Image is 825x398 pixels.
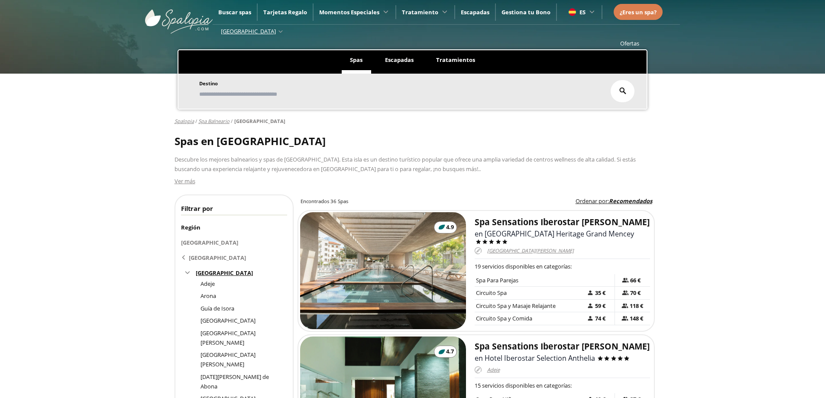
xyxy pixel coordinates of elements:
div: [GEOGRAPHIC_DATA] [189,251,246,264]
span: en [GEOGRAPHIC_DATA] Heritage Grand Mencey [475,229,634,239]
span: 70 € [629,288,643,298]
a: Escapadas [461,8,489,16]
span: 66 € [629,275,643,285]
span: Spa Para Parejas [476,276,518,284]
span: .. [478,165,481,173]
span: Destino [199,80,218,87]
a: [GEOGRAPHIC_DATA][PERSON_NAME] [201,351,256,368]
a: spa balneario [198,118,230,124]
span: Descubre los mejores balnearios y spas de [GEOGRAPHIC_DATA]. Esta isla es un destino turístico po... [175,155,636,173]
span: 59 € [594,301,608,311]
span: Ver más [175,177,195,185]
span: Región [181,223,201,231]
span: Spas en [GEOGRAPHIC_DATA] [175,134,326,148]
a: Gestiona tu Bono [501,8,550,16]
a: Tarjetas Regalo [263,8,307,16]
a: Spalopia [175,118,194,124]
a: [GEOGRAPHIC_DATA][PERSON_NAME] [201,329,256,346]
span: [GEOGRAPHIC_DATA] [196,269,253,277]
span: 35 € [594,288,608,298]
span: / [231,118,233,125]
span: Tratamientos [436,56,475,64]
span: [GEOGRAPHIC_DATA] [221,27,276,35]
span: 118 € [628,301,643,311]
h2: Spa Sensations Iberostar [PERSON_NAME] [475,341,650,352]
span: 15 servicios disponibles en categorías: [475,382,572,389]
span: Spas [350,56,362,64]
span: en Hotel Iberostar Selection Anthelia [475,353,595,363]
span: 4.7 [446,347,454,356]
a: Guía de Isora [201,304,234,312]
a: Adeje [201,280,215,288]
a: [GEOGRAPHIC_DATA] [234,118,285,124]
img: ImgLogoSpalopia.BvClDcEz.svg [145,1,213,34]
a: ¿Eres un spa? [620,7,657,17]
a: Ofertas [620,39,639,47]
span: 74 € [594,314,608,323]
h2: Spa Sensations Iberostar [PERSON_NAME] [475,217,650,228]
h2: Encontrados 36 Spas [301,198,348,205]
button: Ver más [175,176,195,186]
span: Adeje [487,365,500,375]
span: Circuito Spa [476,289,507,297]
span: Recomendados [609,197,652,205]
span: ¿Eres un spa? [620,8,657,16]
a: 4.9Spa Sensations Iberostar [PERSON_NAME]en [GEOGRAPHIC_DATA] Heritage Grand Mencey[GEOGRAPHIC_DA... [298,210,655,332]
span: 148 € [628,314,643,323]
a: [DATE][PERSON_NAME] de Abona [201,373,269,390]
span: Filtrar por [181,204,213,213]
a: Buscar spas [218,8,251,16]
label: : [576,197,652,206]
span: Circuito Spa y Masaje Relajante [476,302,556,310]
p: [GEOGRAPHIC_DATA] [181,238,287,247]
a: [GEOGRAPHIC_DATA] [201,317,256,324]
span: Circuito Spa y Comida [476,314,532,322]
span: Escapadas [385,56,414,64]
span: 19 servicios disponibles en categorías: [475,262,572,270]
a: [GEOGRAPHIC_DATA] [181,250,287,265]
span: / [195,118,197,125]
span: Ordenar por [576,197,608,205]
a: Arona [201,292,216,300]
span: [GEOGRAPHIC_DATA][PERSON_NAME] [487,246,574,256]
span: 4.9 [446,223,454,232]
